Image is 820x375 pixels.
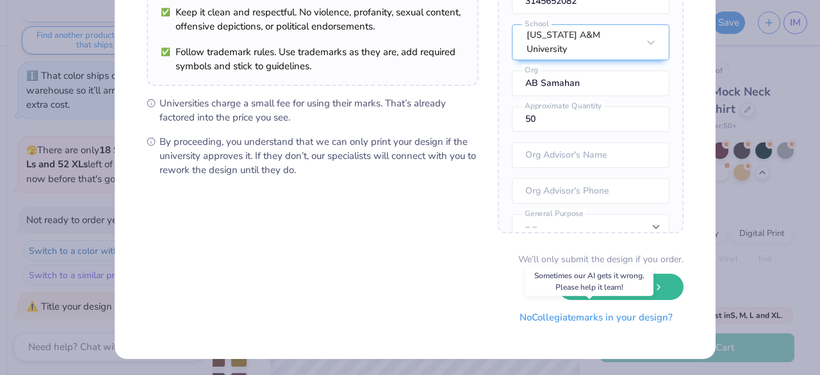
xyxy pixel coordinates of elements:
[527,28,638,56] div: [US_STATE] A&M University
[512,178,669,204] input: Org Advisor's Phone
[512,71,669,96] input: Org
[160,96,479,124] span: Universities charge a small fee for using their marks. That’s already factored into the price you...
[161,45,464,73] li: Follow trademark rules. Use trademarks as they are, add required symbols and stick to guidelines.
[160,135,479,177] span: By proceeding, you understand that we can only print your design if the university approves it. I...
[512,106,669,132] input: Approximate Quantity
[161,5,464,33] li: Keep it clean and respectful. No violence, profanity, sexual content, offensive depictions, or po...
[512,142,669,168] input: Org Advisor's Name
[509,304,684,331] button: NoCollegiatemarks in your design?
[558,274,684,300] button: Keep Designing
[525,267,653,296] div: Sometimes our AI gets it wrong. Please help it learn!
[518,253,684,266] div: We’ll only submit the design if you order.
